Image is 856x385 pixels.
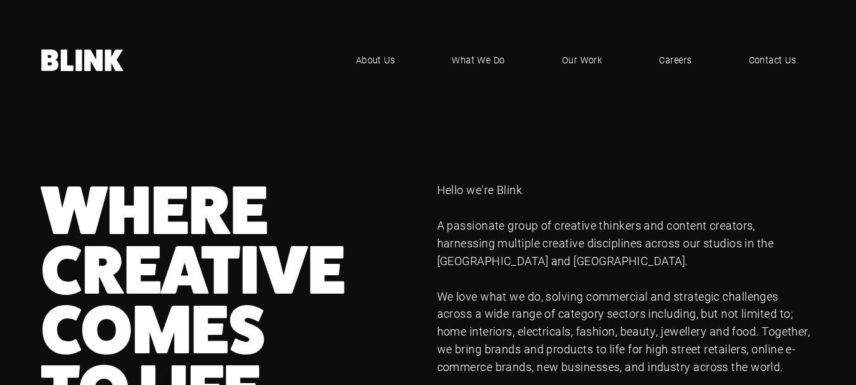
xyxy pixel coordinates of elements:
a: Our Work [543,41,622,79]
a: Careers [640,41,710,79]
a: What We Do [433,41,524,79]
span: Contact Us [749,53,796,67]
span: Careers [659,53,691,67]
p: We love what we do, solving commercial and strategic challenges across a wide range of category s... [437,288,815,376]
a: Contact Us [730,41,815,79]
span: Our Work [562,53,603,67]
span: About Us [356,53,395,67]
a: Home [41,49,124,71]
p: A passionate group of creative thinkers and content creators, harnessing multiple creative discip... [437,217,815,270]
a: About Us [337,41,414,79]
span: What We Do [452,53,505,67]
img: Hello, We are Blink [41,49,124,71]
p: Hello we're Blink [437,181,815,199]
